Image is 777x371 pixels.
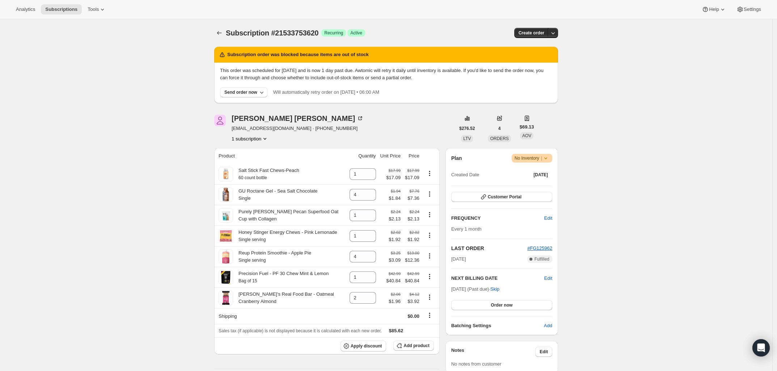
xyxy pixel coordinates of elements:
[233,208,345,223] div: Purely [PERSON_NAME] Pecan Superfood Oat Cup with Collagen
[219,249,233,264] img: product img
[16,7,35,12] span: Analytics
[404,343,429,349] span: Add product
[214,115,226,126] span: Alison Alexander
[488,194,521,200] span: Customer Portal
[494,123,505,134] button: 4
[405,257,419,264] span: $12.36
[424,211,435,219] button: Product actions
[451,322,544,329] h6: Batching Settings
[391,210,401,214] small: $2.24
[498,126,501,131] span: 4
[697,4,730,14] button: Help
[459,126,475,131] span: $276.52
[451,226,482,232] span: Every 1 month
[407,168,419,173] small: $17.99
[410,292,419,296] small: $4.12
[405,215,419,223] span: $2.13
[219,167,233,181] img: product img
[709,7,719,12] span: Help
[405,236,419,243] span: $1.92
[451,155,462,162] h2: Plan
[491,302,512,308] span: Order now
[233,270,329,284] div: Precision Fuel - PF 30 Chew Mint & Lemon
[238,278,257,283] small: Bag of 15
[233,291,345,305] div: [PERSON_NAME]'s Real Food Bar - Oatmeal Cranberry Almond
[45,7,77,12] span: Subscriptions
[544,275,552,282] button: Edit
[424,190,435,198] button: Product actions
[407,271,419,276] small: $42.99
[350,30,362,36] span: Active
[324,30,343,36] span: Recurring
[544,215,552,222] span: Edit
[389,195,401,202] span: $1.84
[389,168,401,173] small: $17.99
[238,175,267,180] small: 60 count bottle
[451,275,544,282] h2: NEXT BILLING DATE
[490,136,508,141] span: ORDERS
[424,252,435,260] button: Product actions
[544,322,552,329] span: Add
[403,148,422,164] th: Price
[238,237,266,242] small: Single serving
[391,189,401,193] small: $1.94
[424,231,435,239] button: Product actions
[219,291,233,305] img: product img
[386,174,401,181] span: $17.09
[451,361,502,367] span: No notes from customer
[451,300,552,310] button: Order now
[393,341,434,351] button: Add product
[389,328,404,333] span: $85.62
[520,123,534,131] span: $69.13
[12,4,39,14] button: Analytics
[391,251,401,255] small: $3.25
[533,172,548,178] span: [DATE]
[219,270,233,284] img: product img
[405,174,419,181] span: $17.09
[232,125,364,132] span: [EMAIL_ADDRESS][DOMAIN_NAME] · [PHONE_NUMBER]
[744,7,761,12] span: Settings
[527,245,552,251] a: #FG125962
[490,286,499,293] span: Skip
[752,339,770,357] div: Open Intercom Messenger
[515,155,549,162] span: No Inventory
[407,313,419,319] span: $0.00
[451,215,544,222] h2: FREQUENCY
[405,298,419,305] span: $3.92
[410,230,419,235] small: $2.02
[486,283,504,295] button: Skip
[386,277,401,284] span: $40.84
[514,28,549,38] button: Create order
[214,308,347,324] th: Shipping
[451,171,479,178] span: Created Date
[455,123,479,134] button: $276.52
[214,148,347,164] th: Product
[519,30,544,36] span: Create order
[451,245,528,252] h2: LAST ORDER
[219,328,382,333] span: Sales tax (if applicable) is not displayed because it is calculated with each new order.
[389,215,401,223] span: $2.13
[238,196,250,201] small: Single
[389,236,401,243] span: $1.92
[451,286,499,292] span: [DATE] (Past due) ·
[540,212,557,224] button: Edit
[389,271,401,276] small: $42.99
[220,87,267,97] button: Send order now
[405,195,419,202] span: $7.36
[451,256,466,263] span: [DATE]
[391,292,401,296] small: $2.06
[88,7,99,12] span: Tools
[535,347,552,357] button: Edit
[238,258,266,263] small: Single serving
[341,341,387,351] button: Apply discount
[233,229,337,243] div: Honey Stinger Energy Chews - Pink Lemonade
[529,170,552,180] button: [DATE]
[527,245,552,252] button: #FG125962
[233,187,317,202] div: GU Roctane Gel - Sea Salt Chocolate
[407,251,419,255] small: $13.00
[451,192,552,202] button: Customer Portal
[522,133,531,138] span: AOV
[540,349,548,355] span: Edit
